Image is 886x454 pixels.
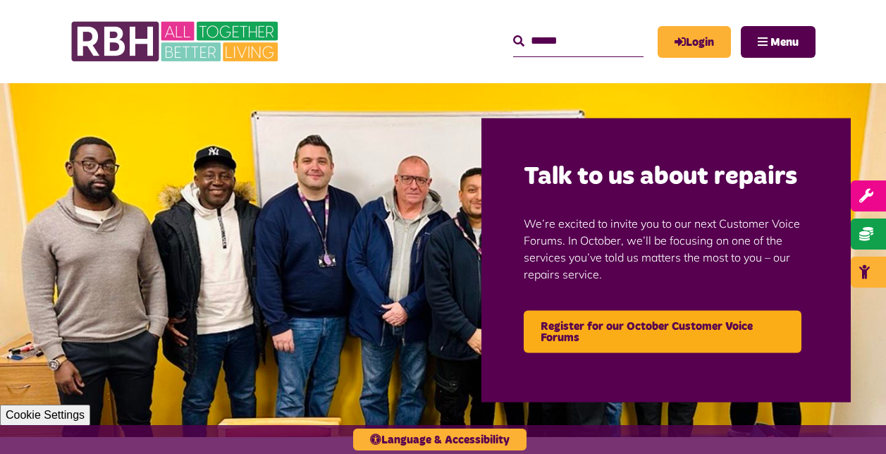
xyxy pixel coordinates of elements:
a: Register for our October Customer Voice Forums [524,310,801,352]
h2: Talk to us about repairs [524,161,808,194]
img: RBH [70,14,282,69]
button: Navigation [741,26,816,58]
a: MyRBH [658,26,731,58]
p: We’re excited to invite you to our next Customer Voice Forums. In October, we’ll be focusing on o... [524,193,808,303]
button: Language & Accessibility [353,429,527,450]
span: Menu [770,37,799,48]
